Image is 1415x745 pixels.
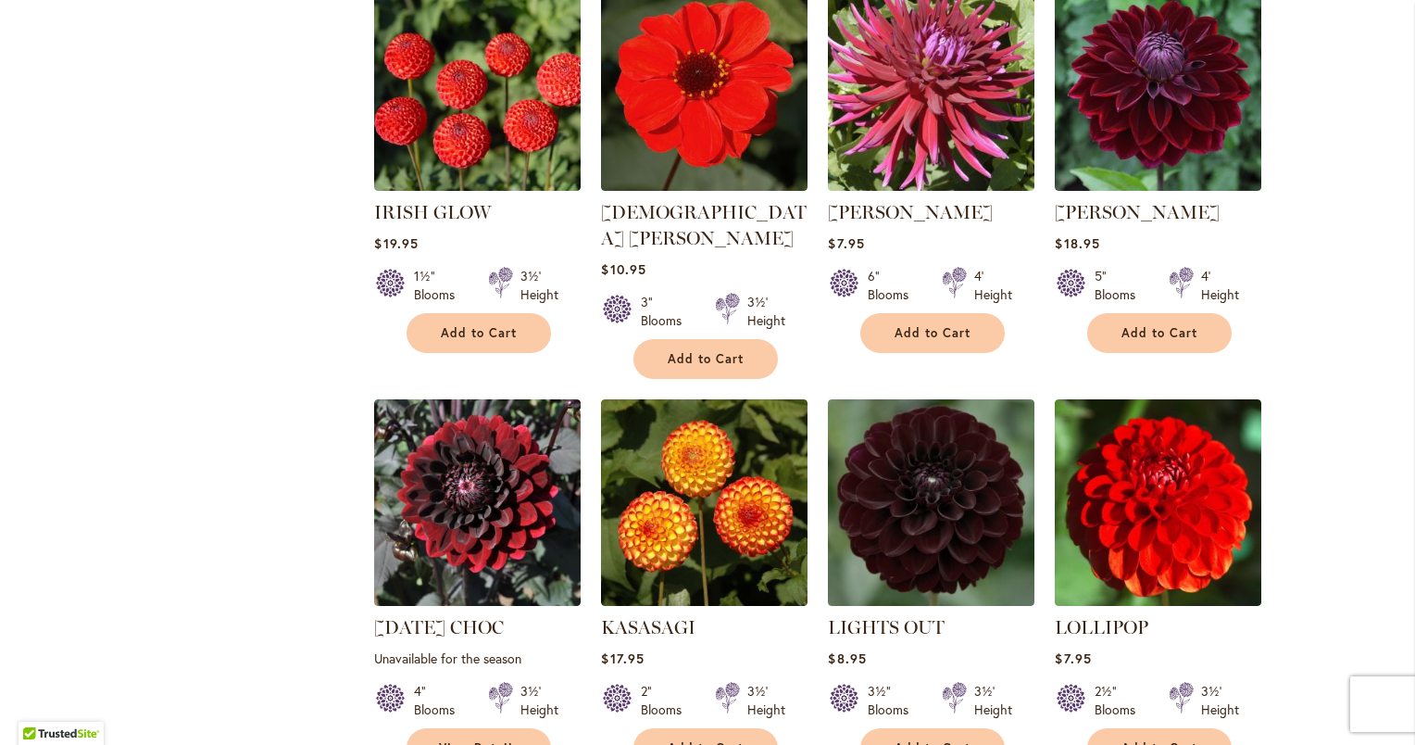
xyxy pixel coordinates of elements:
[828,650,866,667] span: $8.95
[407,313,551,353] button: Add to Cart
[633,339,778,379] button: Add to Cart
[601,650,644,667] span: $17.95
[668,351,744,367] span: Add to Cart
[414,267,466,304] div: 1½" Blooms
[828,616,945,638] a: LIGHTS OUT
[601,592,808,610] a: KASASAGI
[601,177,808,195] a: JAPANESE BISHOP
[14,679,66,731] iframe: Launch Accessibility Center
[520,682,558,719] div: 3½' Height
[441,325,517,341] span: Add to Cart
[641,293,693,330] div: 3" Blooms
[828,592,1034,610] a: LIGHTS OUT
[1055,234,1099,252] span: $18.95
[974,267,1012,304] div: 4' Height
[868,267,920,304] div: 6" Blooms
[1201,267,1239,304] div: 4' Height
[1121,325,1197,341] span: Add to Cart
[860,313,1005,353] button: Add to Cart
[895,325,970,341] span: Add to Cart
[1095,267,1146,304] div: 5" Blooms
[1055,616,1148,638] a: LOLLIPOP
[601,260,645,278] span: $10.95
[641,682,693,719] div: 2" Blooms
[374,616,504,638] a: [DATE] CHOC
[374,177,581,195] a: IRISH GLOW
[828,399,1034,606] img: LIGHTS OUT
[601,399,808,606] img: KASASAGI
[868,682,920,719] div: 3½" Blooms
[601,616,695,638] a: KASASAGI
[1055,650,1091,667] span: $7.95
[374,234,418,252] span: $19.95
[520,267,558,304] div: 3½' Height
[374,592,581,610] a: KARMA CHOC
[974,682,1012,719] div: 3½' Height
[1087,313,1232,353] button: Add to Cart
[1055,399,1261,606] img: LOLLIPOP
[747,682,785,719] div: 3½' Height
[601,201,807,249] a: [DEMOGRAPHIC_DATA] [PERSON_NAME]
[1055,201,1220,223] a: [PERSON_NAME]
[374,201,491,223] a: IRISH GLOW
[1201,682,1239,719] div: 3½' Height
[414,682,466,719] div: 4" Blooms
[1095,682,1146,719] div: 2½" Blooms
[374,650,581,667] p: Unavailable for the season
[828,234,864,252] span: $7.95
[1055,592,1261,610] a: LOLLIPOP
[747,293,785,330] div: 3½' Height
[828,177,1034,195] a: JUANITA
[374,399,581,606] img: KARMA CHOC
[1055,177,1261,195] a: KAISHA LEA
[828,201,993,223] a: [PERSON_NAME]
